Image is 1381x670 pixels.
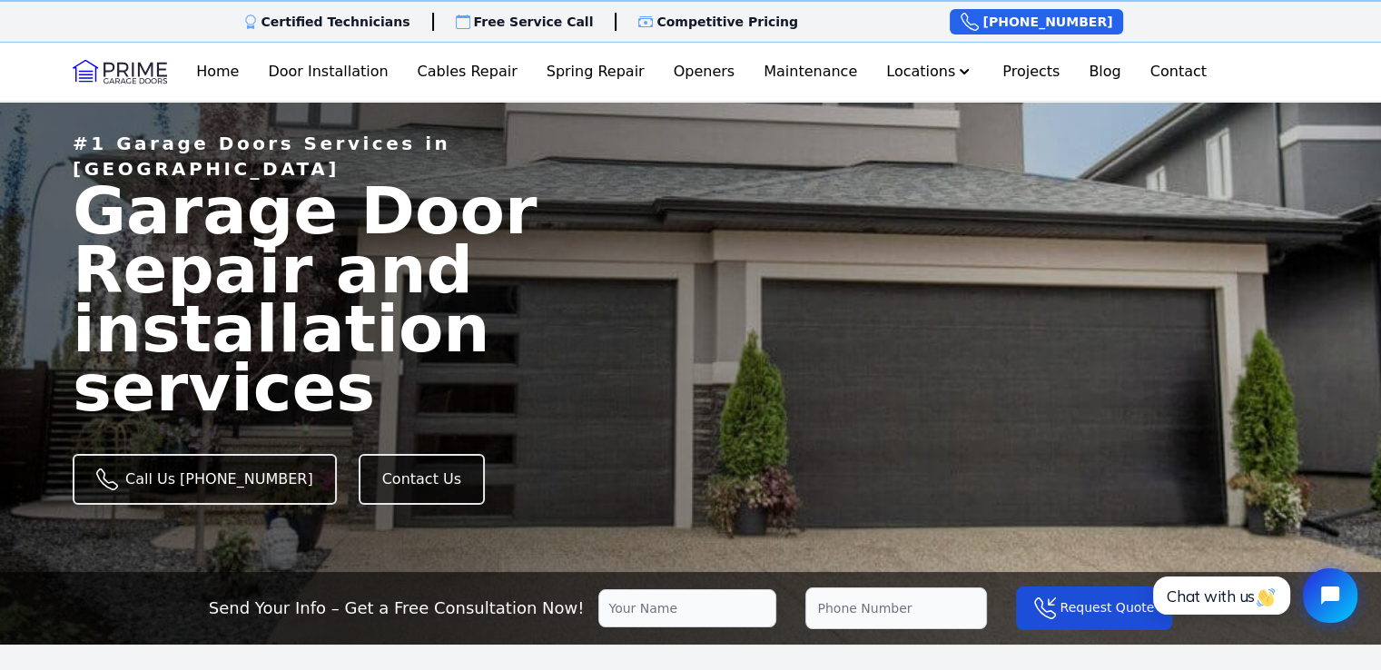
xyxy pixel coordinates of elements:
p: Competitive Pricing [656,13,798,31]
a: Contact Us [359,454,485,505]
a: Blog [1081,54,1128,90]
a: Maintenance [756,54,864,90]
a: [PHONE_NUMBER] [950,9,1123,34]
input: Your Name [598,589,776,627]
a: Cables Repair [410,54,525,90]
a: Contact [1143,54,1214,90]
iframe: Tidio Chat [1133,553,1373,638]
span: Garage Door Repair and installation services [73,172,537,425]
button: Locations [879,54,981,90]
p: #1 Garage Doors Services in [GEOGRAPHIC_DATA] [73,131,596,182]
a: Home [189,54,246,90]
a: Projects [995,54,1067,90]
p: Certified Technicians [261,13,410,31]
img: Logo [73,57,167,86]
a: Call Us [PHONE_NUMBER] [73,454,337,505]
a: Spring Repair [539,54,652,90]
p: Send Your Info – Get a Free Consultation Now! [209,596,585,621]
button: Request Quote [1016,586,1172,630]
a: Door Installation [261,54,395,90]
input: Phone Number [805,587,987,629]
p: Free Service Call [474,13,594,31]
a: Openers [666,54,743,90]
